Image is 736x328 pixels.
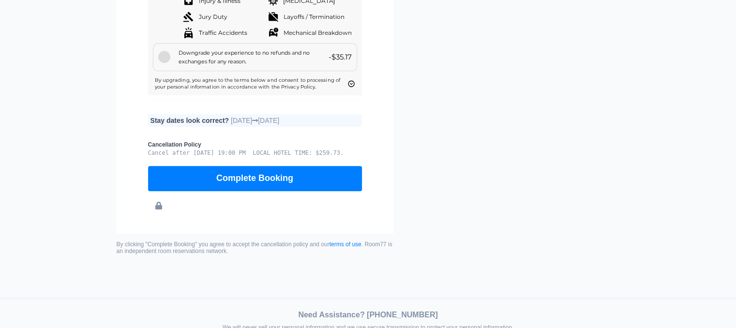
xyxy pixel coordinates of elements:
pre: Cancel after [DATE] 19:00 PM LOCAL HOTEL TIME: $259.73. [148,149,362,156]
b: Cancellation Policy [148,141,362,148]
span: [DATE] [DATE] [231,117,279,124]
b: Stay dates look correct? [150,117,229,124]
a: terms of use [330,241,361,248]
div: Need Assistance? [PHONE_NUMBER] [107,311,630,319]
small: By clicking "Complete Booking" you agree to accept the cancellation policy and our . Room77 is an... [117,241,393,254]
button: Complete Booking [148,166,362,191]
